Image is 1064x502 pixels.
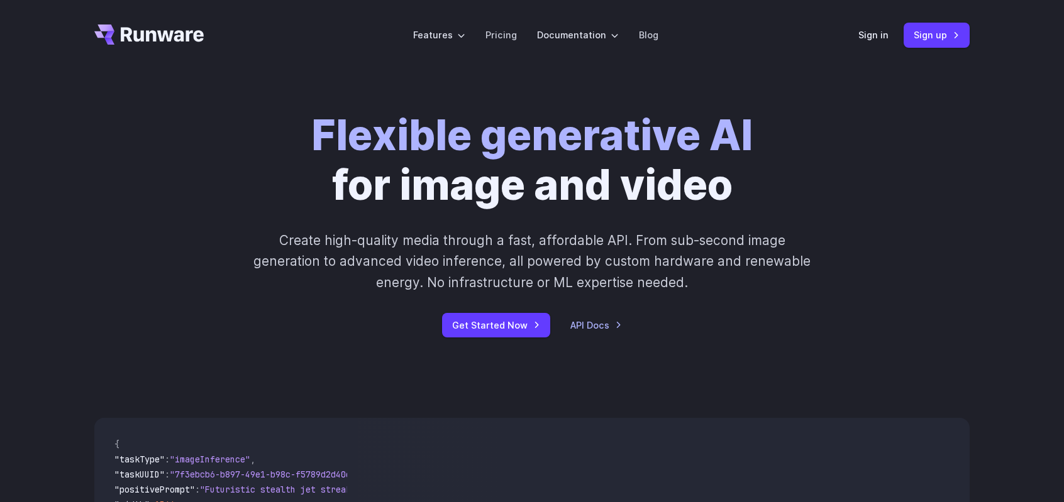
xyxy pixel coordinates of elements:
[94,25,204,45] a: Go to /
[858,28,889,42] a: Sign in
[165,454,170,465] span: :
[195,484,200,495] span: :
[904,23,970,47] a: Sign up
[165,469,170,480] span: :
[311,110,753,160] strong: Flexible generative AI
[311,111,753,210] h1: for image and video
[485,28,517,42] a: Pricing
[537,28,619,42] label: Documentation
[114,469,165,480] span: "taskUUID"
[252,230,812,293] p: Create high-quality media through a fast, affordable API. From sub-second image generation to adv...
[200,484,658,495] span: "Futuristic stealth jet streaking through a neon-lit cityscape with glowing purple exhaust"
[639,28,658,42] a: Blog
[250,454,255,465] span: ,
[170,469,361,480] span: "7f3ebcb6-b897-49e1-b98c-f5789d2d40d7"
[114,454,165,465] span: "taskType"
[442,313,550,337] a: Get Started Now
[570,318,622,332] a: API Docs
[413,28,465,42] label: Features
[114,439,119,450] span: {
[114,484,195,495] span: "positivePrompt"
[170,454,250,465] span: "imageInference"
